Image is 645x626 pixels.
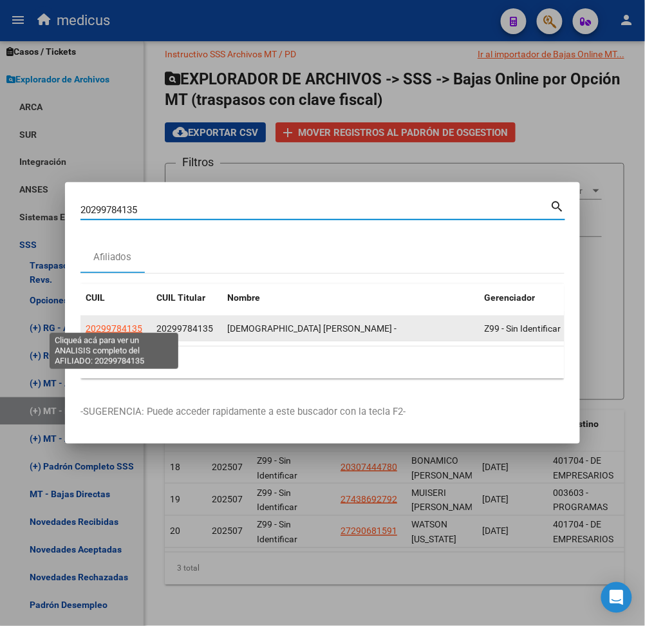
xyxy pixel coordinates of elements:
[601,582,632,613] div: Open Intercom Messenger
[485,292,536,303] span: Gerenciador
[227,321,474,336] div: [DEMOGRAPHIC_DATA] [PERSON_NAME] -
[156,323,213,334] span: 20299784135
[480,284,570,312] datatable-header-cell: Gerenciador
[222,284,480,312] datatable-header-cell: Nombre
[485,323,561,334] span: Z99 - Sin Identificar
[227,292,260,303] span: Nombre
[80,346,565,379] div: 1 total
[80,404,565,419] p: -SUGERENCIA: Puede acceder rapidamente a este buscador con la tecla F2-
[94,250,132,265] div: Afiliados
[550,198,565,213] mat-icon: search
[86,323,142,334] span: 20299784135
[151,284,222,312] datatable-header-cell: CUIL Titular
[80,284,151,312] datatable-header-cell: CUIL
[86,292,105,303] span: CUIL
[156,292,205,303] span: CUIL Titular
